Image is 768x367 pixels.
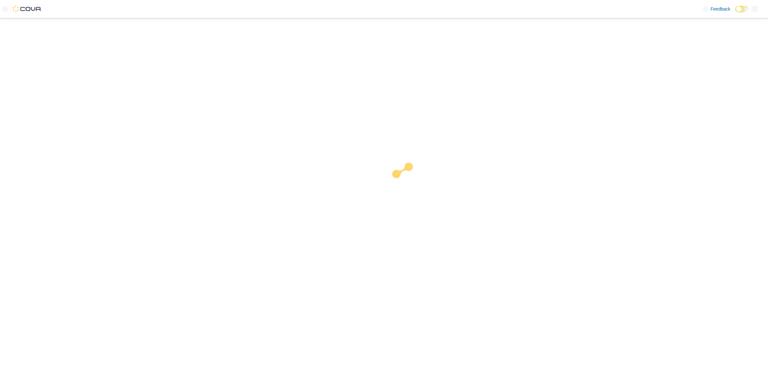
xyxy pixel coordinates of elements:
a: Feedback [700,3,733,15]
span: Dark Mode [735,12,736,13]
input: Dark Mode [735,6,749,12]
img: cova-loader [384,158,432,206]
span: Feedback [711,6,730,12]
img: Cova [13,6,42,12]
